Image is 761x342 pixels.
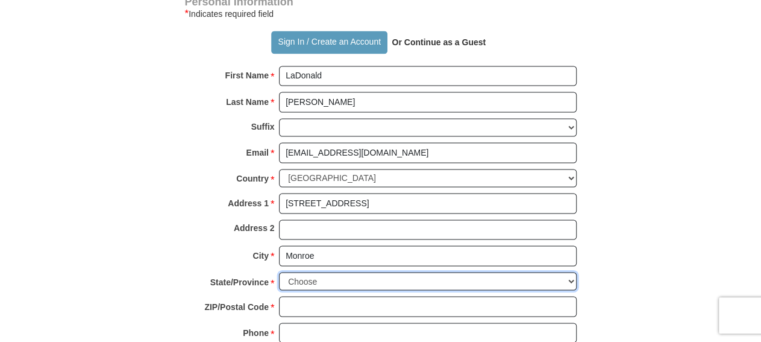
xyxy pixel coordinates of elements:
strong: Suffix [251,118,275,135]
strong: First Name [225,67,269,84]
strong: ZIP/Postal Code [204,298,269,315]
strong: Address 2 [234,220,275,236]
strong: City [252,247,268,264]
strong: State/Province [210,273,269,290]
strong: Last Name [226,93,269,110]
button: Sign In / Create an Account [271,31,387,54]
strong: Country [236,170,269,187]
div: Indicates required field [185,7,577,21]
strong: Phone [243,324,269,341]
strong: Email [246,144,269,161]
strong: Address 1 [228,195,269,212]
strong: Or Continue as a Guest [392,37,486,47]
